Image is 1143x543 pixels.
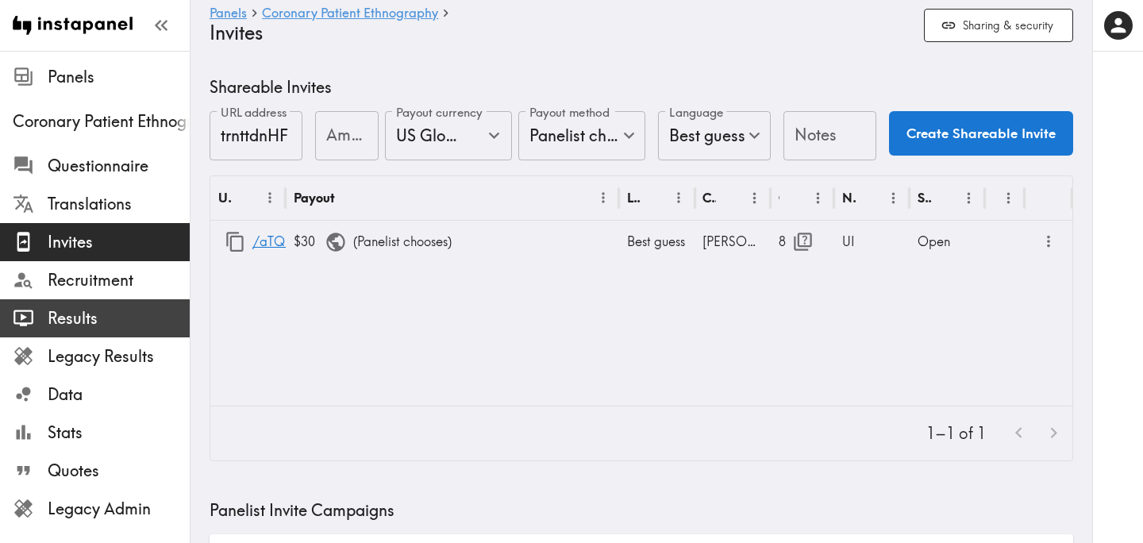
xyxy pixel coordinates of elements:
button: Menu [996,186,1021,210]
a: Panels [210,6,247,21]
label: URL address [221,104,287,121]
button: Open [482,123,506,148]
button: Sort [933,186,957,210]
button: Menu [956,186,981,210]
span: Coronary Patient Ethnography [13,110,190,133]
span: Translations [48,193,190,215]
button: Sort [642,186,667,210]
div: Panelist chooses [518,111,645,160]
div: [PERSON_NAME] [695,221,770,262]
button: Sort [995,186,1019,210]
div: ( Panelist chooses ) [286,221,619,262]
h4: Invites [210,21,911,44]
div: Notes [842,190,856,206]
button: Sharing & security [924,9,1073,43]
label: Payout currency [396,104,483,121]
label: Language [669,104,723,121]
div: Open [910,221,985,262]
div: Status [918,190,931,206]
span: $30 [294,233,352,249]
button: Menu [881,186,906,210]
button: Menu [806,186,830,210]
div: 8 [779,221,826,262]
button: Menu [742,186,767,210]
button: Sort [337,186,361,210]
button: more [1036,229,1062,255]
span: Results [48,307,190,329]
button: Menu [667,186,691,210]
span: Stats [48,422,190,444]
button: Sort [781,186,806,210]
button: Sort [718,186,742,210]
div: Best guess [619,221,695,262]
span: Legacy Admin [48,498,190,520]
span: Data [48,383,190,406]
div: Opens [779,190,780,206]
div: Best guess [658,111,771,160]
div: UI [834,221,910,262]
div: Creator [702,190,716,206]
p: 1–1 of 1 [926,422,986,445]
a: /aTQH3h28e [252,221,329,262]
span: Panels [48,66,190,88]
a: Coronary Patient Ethnography [262,6,438,21]
button: Sort [857,186,882,210]
div: URL [218,190,232,206]
button: Sort [233,186,258,210]
h5: Panelist Invite Campaigns [210,499,1073,522]
button: Menu [591,186,616,210]
button: Create Shareable Invite [889,111,1073,156]
div: Payout [294,190,335,206]
span: Recruitment [48,269,190,291]
label: Payout method [529,104,610,121]
span: Quotes [48,460,190,482]
span: Legacy Results [48,345,190,368]
div: Language [627,190,641,206]
span: Questionnaire [48,155,190,177]
span: Invites [48,231,190,253]
h5: Shareable Invites [210,76,1073,98]
button: Menu [258,186,283,210]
